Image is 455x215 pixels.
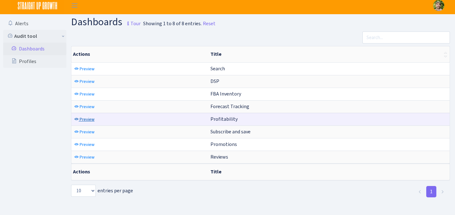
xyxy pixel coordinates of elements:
[210,141,237,148] span: Promotions
[73,102,96,112] a: Preview
[203,20,215,27] a: Reset
[208,46,450,62] th: Title : activate to sort column ascending
[143,20,202,27] div: Showing 1 to 8 of 8 entries.
[3,43,66,55] a: Dashboards
[210,128,251,135] span: Subscribe and save
[208,164,450,180] th: Title
[210,78,219,84] span: DSP
[73,114,96,124] a: Preview
[362,32,450,44] input: Search...
[3,30,66,43] a: Audit tool
[426,186,436,197] a: 1
[73,127,96,137] a: Preview
[73,140,96,149] a: Preview
[73,152,96,162] a: Preview
[80,154,94,160] span: Preview
[71,185,96,197] select: entries per page
[71,46,208,62] th: Actions
[210,90,241,97] span: FBA Inventory
[80,116,94,122] span: Preview
[67,0,82,11] button: Toggle navigation
[80,91,94,97] span: Preview
[71,17,141,29] h1: Dashboards
[80,142,94,148] span: Preview
[73,64,96,74] a: Preview
[210,103,249,110] span: Forecast Tracking
[80,78,94,84] span: Preview
[210,65,225,72] span: Search
[3,17,66,30] a: Alerts
[71,185,133,197] label: entries per page
[124,18,141,29] small: Tour
[80,104,94,110] span: Preview
[210,116,238,122] span: Profitability
[210,154,228,160] span: Reviews
[80,66,94,72] span: Preview
[122,15,141,28] a: Tour
[73,77,96,86] a: Preview
[3,55,66,68] a: Profiles
[73,89,96,99] a: Preview
[80,129,94,135] span: Preview
[71,164,208,180] th: Actions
